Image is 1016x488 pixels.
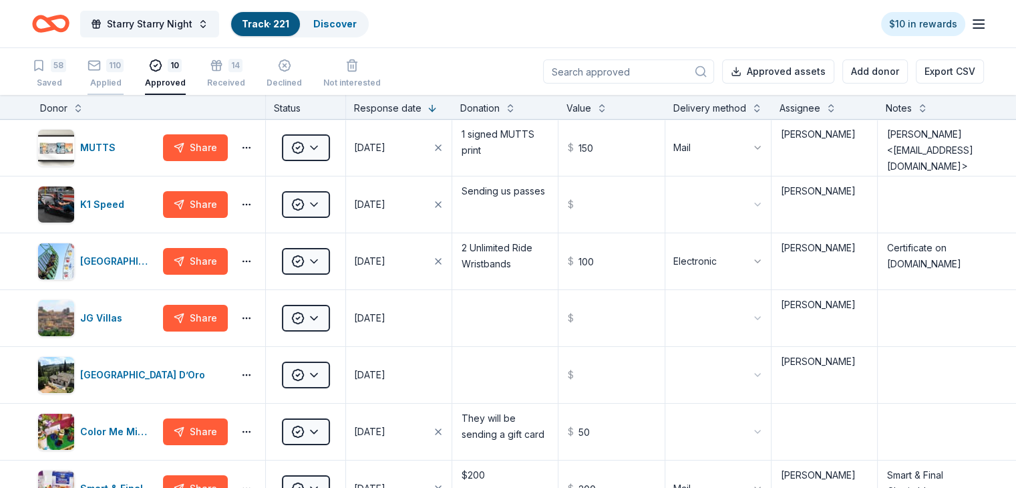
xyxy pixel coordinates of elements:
[106,59,124,72] div: 110
[454,405,556,459] textarea: They will be sending a gift card
[916,59,984,84] button: Export CSV
[313,18,357,29] a: Discover
[543,59,714,84] input: Search approved
[346,290,452,346] button: [DATE]
[354,100,421,116] div: Response date
[163,418,228,445] button: Share
[566,100,591,116] div: Value
[145,78,186,88] div: Approved
[722,59,834,84] button: Approved assets
[454,235,556,288] textarea: 2 Unlimited Ride Wristbands
[80,424,158,440] div: Color Me Mine (Folsom)
[773,348,876,402] textarea: [PERSON_NAME]
[80,140,121,156] div: MUTTS
[80,253,158,269] div: [GEOGRAPHIC_DATA]
[673,100,746,116] div: Delivery method
[80,11,219,37] button: Starry Starry Night
[842,59,908,84] button: Add donor
[163,248,228,275] button: Share
[145,53,186,95] button: 10Approved
[780,100,820,116] div: Assignee
[267,53,302,95] button: Declined
[32,53,66,95] button: 58Saved
[207,78,245,88] div: Received
[107,16,192,32] span: Starry Starry Night
[354,367,385,383] div: [DATE]
[323,78,381,88] div: Not interested
[460,100,500,116] div: Donation
[80,310,128,326] div: JG Villas
[354,310,385,326] div: [DATE]
[879,235,983,288] textarea: Certificate on [DOMAIN_NAME]
[38,414,74,450] img: Image for Color Me Mine (Folsom)
[88,53,124,95] button: 110Applied
[267,78,302,88] div: Declined
[38,300,74,336] img: Image for JG Villas
[38,187,74,223] img: Image for K1 Speed
[37,243,158,280] button: Image for Pacific Park[GEOGRAPHIC_DATA]
[38,357,74,393] img: Image for Villa Sogni D’Oro
[773,178,876,231] textarea: [PERSON_NAME]
[168,59,182,72] div: 10
[346,233,452,289] button: [DATE]
[38,243,74,279] img: Image for Pacific Park
[163,191,228,218] button: Share
[242,18,289,29] a: Track· 221
[354,140,385,156] div: [DATE]
[37,413,158,451] button: Image for Color Me Mine (Folsom)Color Me Mine (Folsom)
[354,424,385,440] div: [DATE]
[80,367,210,383] div: [GEOGRAPHIC_DATA] D’Oro
[40,100,67,116] div: Donor
[32,78,66,88] div: Saved
[354,197,385,213] div: [DATE]
[230,11,369,37] button: Track· 221Discover
[879,121,983,174] textarea: [PERSON_NAME] <[EMAIL_ADDRESS][DOMAIN_NAME]> 9:18 AM (1 hour ago) to me Hi [PERSON_NAME], Thank y...
[346,404,452,460] button: [DATE]
[773,121,876,174] textarea: [PERSON_NAME]
[346,347,452,403] button: [DATE]
[454,178,556,231] textarea: Sending us passes
[51,59,66,72] div: 58
[266,95,346,119] div: Status
[37,356,228,394] button: Image for Villa Sogni D’Oro[GEOGRAPHIC_DATA] D’Oro
[773,235,876,288] textarea: [PERSON_NAME]
[773,291,876,345] textarea: [PERSON_NAME]
[37,129,158,166] button: Image for MUTTSMUTTS
[88,78,124,88] div: Applied
[38,130,74,166] img: Image for MUTTS
[37,186,158,223] button: Image for K1 SpeedK1 Speed
[163,305,228,332] button: Share
[454,121,556,174] textarea: 1 signed MUTTS print
[323,53,381,95] button: Not interested
[163,134,228,161] button: Share
[37,299,158,337] button: Image for JG VillasJG Villas
[32,8,69,39] a: Home
[346,120,452,176] button: [DATE]
[80,197,130,213] div: K1 Speed
[886,100,912,116] div: Notes
[346,176,452,233] button: [DATE]
[207,53,245,95] button: 14Received
[228,59,242,72] div: 14
[881,12,965,36] a: $10 in rewards
[354,253,385,269] div: [DATE]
